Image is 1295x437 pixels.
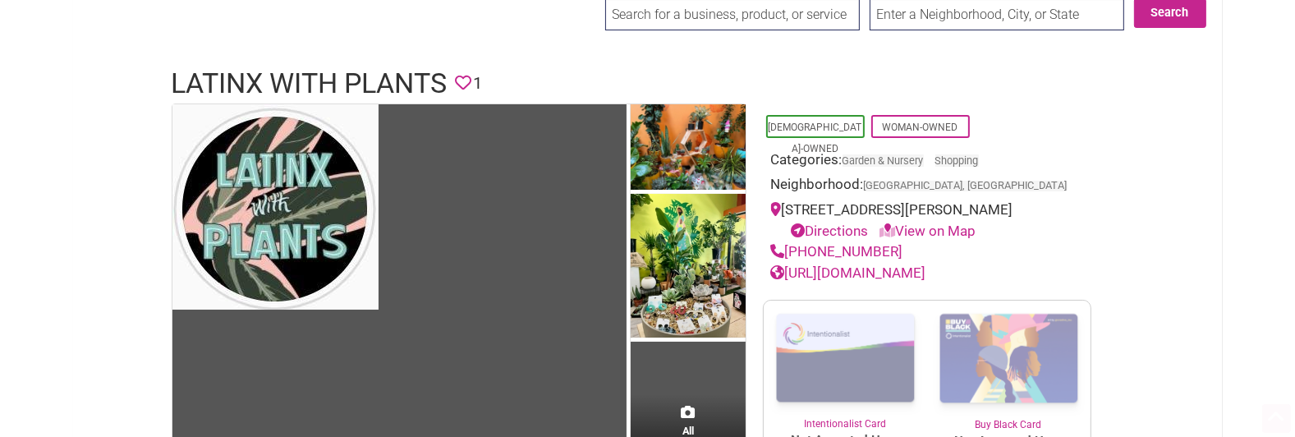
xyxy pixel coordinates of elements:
[474,71,483,96] span: 1
[771,174,1083,200] div: Neighborhood:
[771,149,1083,175] div: Categories:
[927,301,1091,432] a: Buy Black Card
[883,122,958,133] a: Woman-Owned
[792,223,869,239] a: Directions
[771,264,926,281] a: [URL][DOMAIN_NAME]
[172,64,448,103] h1: Latinx With Plants
[1262,404,1291,433] div: Scroll Back to Top
[880,223,976,239] a: View on Map
[771,243,903,260] a: [PHONE_NUMBER]
[764,301,927,431] a: Intentionalist Card
[864,181,1068,191] span: [GEOGRAPHIC_DATA], [GEOGRAPHIC_DATA]
[935,154,979,167] a: Shopping
[769,122,862,154] a: [DEMOGRAPHIC_DATA]-Owned
[927,301,1091,417] img: Buy Black Card
[764,301,927,416] img: Intentionalist Card
[771,200,1083,241] div: [STREET_ADDRESS][PERSON_NAME]
[843,154,924,167] a: Garden & Nursery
